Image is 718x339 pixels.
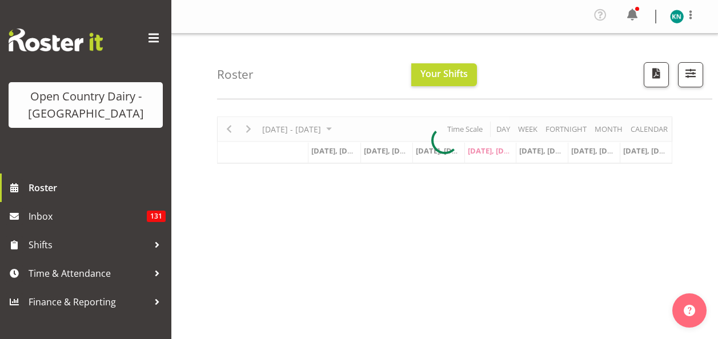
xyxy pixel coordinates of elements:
img: help-xxl-2.png [684,305,695,316]
div: Open Country Dairy - [GEOGRAPHIC_DATA] [20,88,151,122]
h4: Roster [217,68,254,81]
span: Finance & Reporting [29,293,149,310]
img: karl-nicole9851.jpg [670,10,684,23]
span: Shifts [29,236,149,253]
span: 131 [147,211,166,222]
span: Time & Attendance [29,265,149,282]
span: Inbox [29,208,147,225]
button: Your Shifts [411,63,477,86]
button: Filter Shifts [678,62,703,87]
span: Roster [29,179,166,196]
img: Rosterit website logo [9,29,103,51]
button: Download a PDF of the roster according to the set date range. [644,62,669,87]
span: Your Shifts [420,67,468,80]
